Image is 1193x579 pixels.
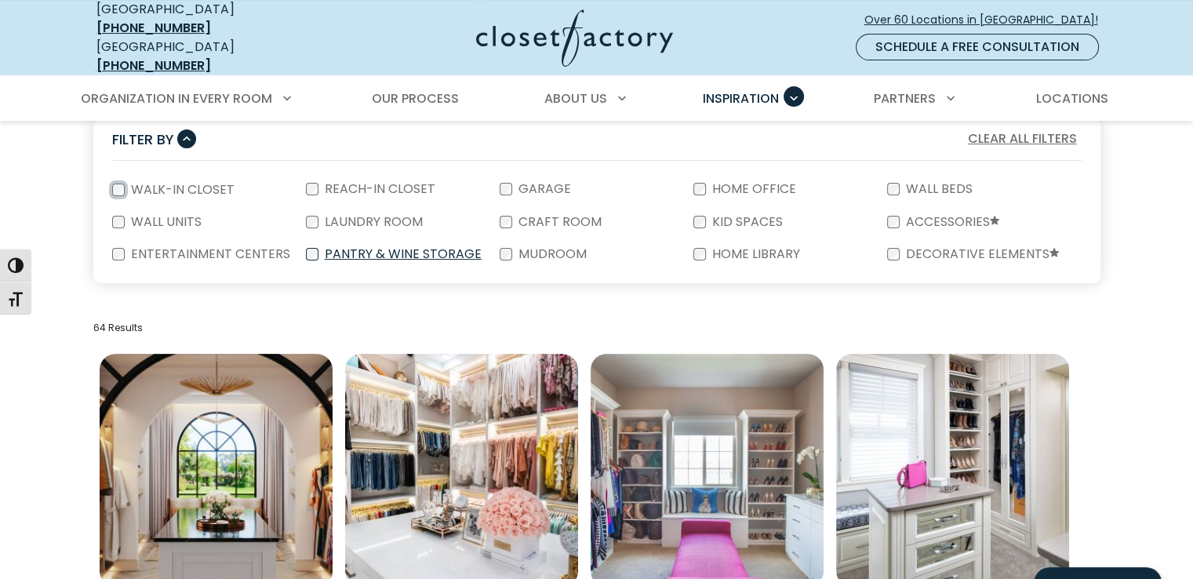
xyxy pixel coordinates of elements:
[864,12,1111,28] span: Over 60 Locations in [GEOGRAPHIC_DATA]!
[706,183,799,195] label: Home Office
[476,9,673,67] img: Closet Factory Logo
[703,89,779,107] span: Inspiration
[874,89,936,107] span: Partners
[512,248,590,260] label: Mudroom
[1035,89,1108,107] span: Locations
[96,56,211,75] a: [PHONE_NUMBER]
[318,248,485,260] label: Pantry & Wine Storage
[125,184,238,196] label: Walk-In Closet
[125,216,205,228] label: Wall Units
[900,216,1002,229] label: Accessories
[512,216,605,228] label: Craft Room
[96,38,324,75] div: [GEOGRAPHIC_DATA]
[318,183,438,195] label: Reach-In Closet
[706,248,803,260] label: Home Library
[900,248,1062,261] label: Decorative Elements
[864,6,1111,34] a: Over 60 Locations in [GEOGRAPHIC_DATA]!
[856,34,1099,60] a: Schedule a Free Consultation
[112,128,196,151] button: Filter By
[706,216,786,228] label: Kid Spaces
[96,19,211,37] a: [PHONE_NUMBER]
[544,89,607,107] span: About Us
[125,248,293,260] label: Entertainment Centers
[900,183,976,195] label: Wall Beds
[318,216,426,228] label: Laundry Room
[93,321,1100,335] p: 64 Results
[70,77,1124,121] nav: Primary Menu
[372,89,459,107] span: Our Process
[512,183,574,195] label: Garage
[963,129,1082,149] button: Clear All Filters
[81,89,272,107] span: Organization in Every Room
